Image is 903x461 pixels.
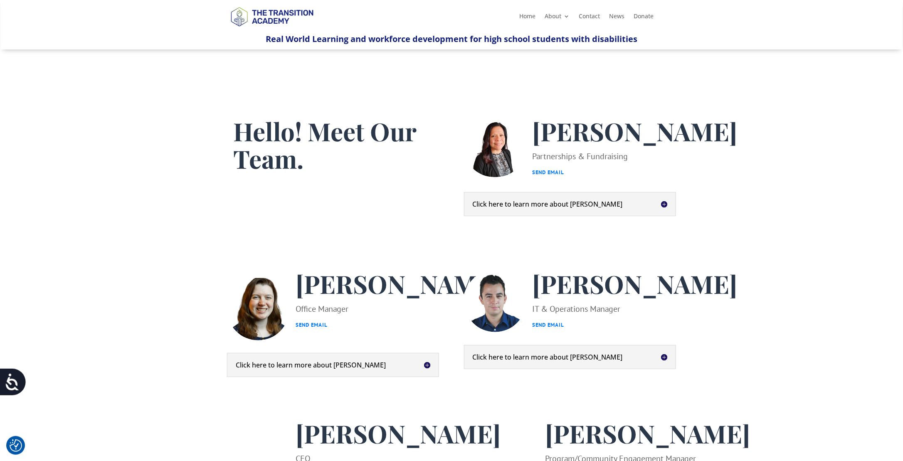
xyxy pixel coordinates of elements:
a: Send Email [533,169,565,176]
span: [PERSON_NAME] [533,267,738,300]
a: Send Email [533,321,565,328]
img: TTA Brand_TTA Primary Logo_Horizontal_Light BG [227,2,317,31]
span: [PERSON_NAME] [533,114,738,148]
a: News [609,13,624,22]
span: [PERSON_NAME] [296,417,501,450]
a: Contact [579,13,600,22]
a: About [545,13,570,22]
p: Office Manager [296,301,501,333]
img: Heather Jackson [227,270,289,340]
span: Hello! Meet Our Team. [233,114,416,175]
span: Partnerships & Fundraising [533,151,628,162]
h5: Click here to learn more about [PERSON_NAME] [473,354,667,360]
a: Logo-Noticias [227,25,317,33]
a: Home [519,13,535,22]
span: [PERSON_NAME] [545,417,750,450]
a: Send Email [296,321,328,328]
button: Cookie Settings [10,439,22,452]
p: IT & Operations Manager [533,301,738,333]
span: [PERSON_NAME] [296,267,501,300]
span: Real World Learning and workforce development for high school students with disabilities [266,33,637,44]
a: Donate [634,13,654,22]
h5: Click here to learn more about [PERSON_NAME] [236,362,430,368]
img: Revisit consent button [10,439,22,452]
h5: Click here to learn more about [PERSON_NAME] [473,201,667,207]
